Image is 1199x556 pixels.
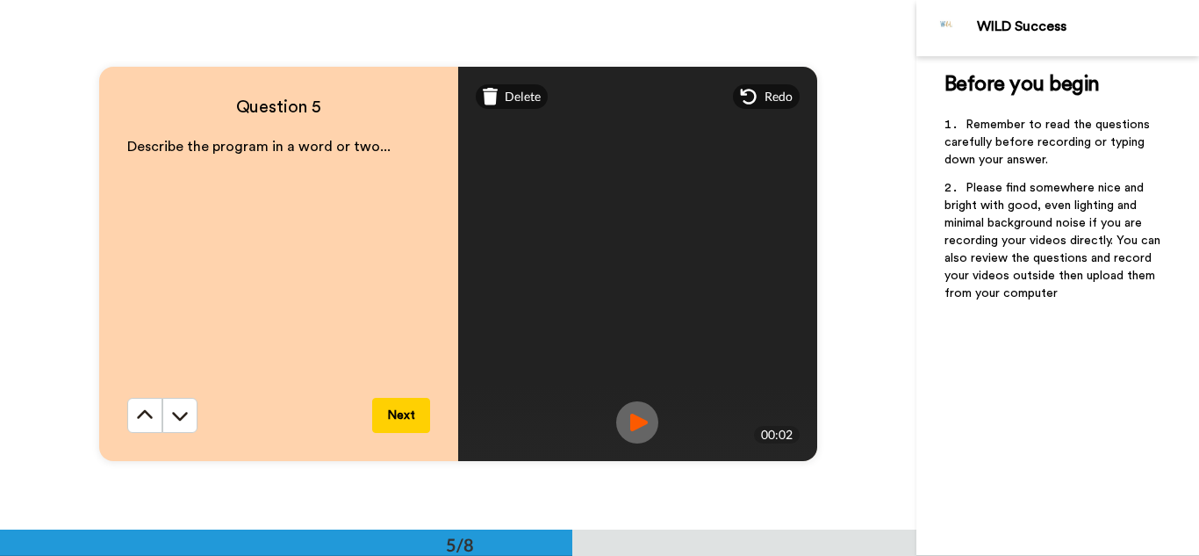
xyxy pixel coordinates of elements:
[944,74,1100,95] span: Before you begin
[754,426,800,444] div: 00:02
[733,84,800,109] div: Redo
[944,182,1164,300] span: Please find somewhere nice and bright with good, even lighting and minimal background noise if yo...
[127,95,430,119] h4: Question 5
[127,140,391,154] span: Describe the program in a word or two...
[505,88,541,105] span: Delete
[476,84,549,109] div: Delete
[926,7,968,49] img: Profile Image
[765,88,793,105] span: Redo
[977,18,1198,35] div: WILD Success
[372,398,430,433] button: Next
[616,401,658,444] img: ic_record_play.svg
[944,119,1153,166] span: Remember to read the questions carefully before recording or typing down your answer.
